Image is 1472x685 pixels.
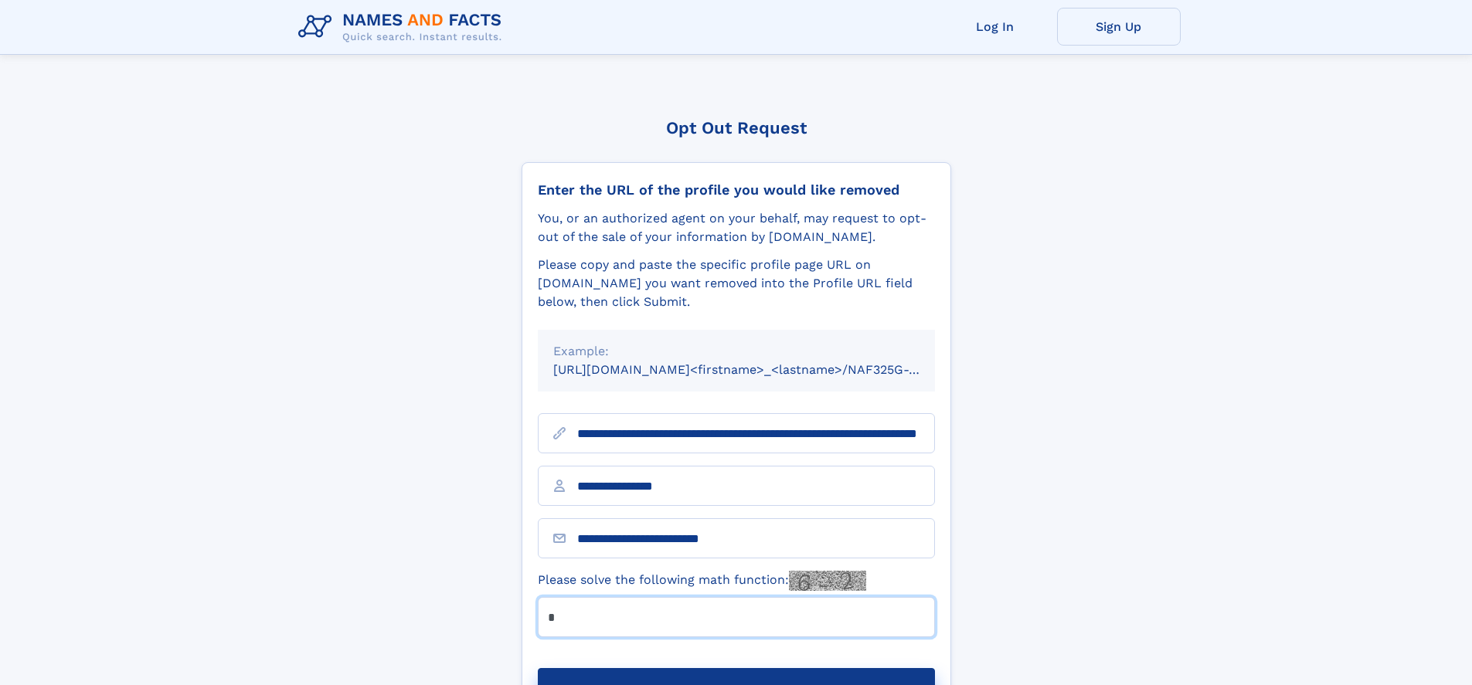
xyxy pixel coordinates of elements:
div: Opt Out Request [522,118,951,137]
div: Enter the URL of the profile you would like removed [538,181,935,198]
div: You, or an authorized agent on your behalf, may request to opt-out of the sale of your informatio... [538,209,935,246]
div: Please copy and paste the specific profile page URL on [DOMAIN_NAME] you want removed into the Pr... [538,256,935,311]
small: [URL][DOMAIN_NAME]<firstname>_<lastname>/NAF325G-xxxxxxxx [553,362,964,377]
label: Please solve the following math function: [538,571,866,591]
a: Sign Up [1057,8,1181,46]
a: Log In [933,8,1057,46]
img: Logo Names and Facts [292,6,515,48]
div: Example: [553,342,920,361]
